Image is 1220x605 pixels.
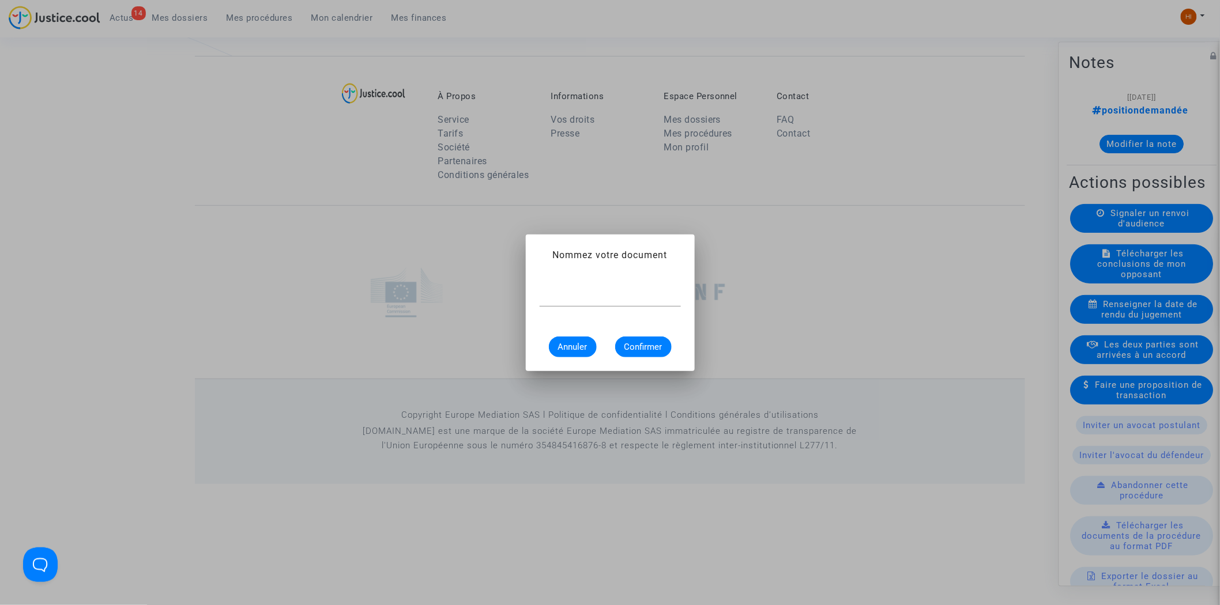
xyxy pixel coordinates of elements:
span: Nommez votre document [553,249,668,260]
button: Confirmer [615,336,672,357]
iframe: Help Scout Beacon - Open [23,547,58,582]
span: Confirmer [624,342,662,352]
button: Annuler [549,336,597,357]
span: Annuler [558,342,588,352]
